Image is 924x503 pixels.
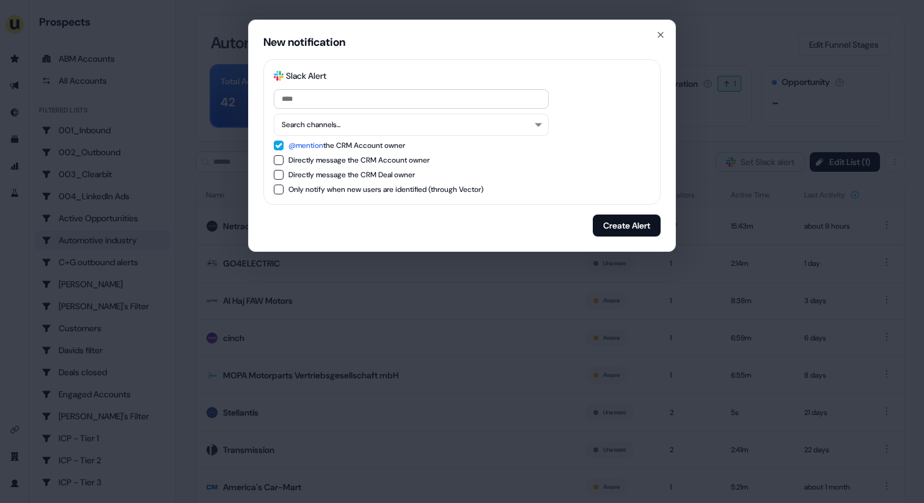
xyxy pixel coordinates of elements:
[286,70,326,82] div: Slack Alert
[288,141,323,150] span: @mention
[288,183,483,196] div: Only notify when new users are identified (through Vector)
[288,154,430,166] div: Directly message the CRM Account owner
[274,114,549,136] button: Search channels...
[593,215,661,237] button: Create Alert
[263,35,345,50] div: New notification
[288,139,405,152] div: the CRM Account owner
[288,169,415,181] div: Directly message the CRM Deal owner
